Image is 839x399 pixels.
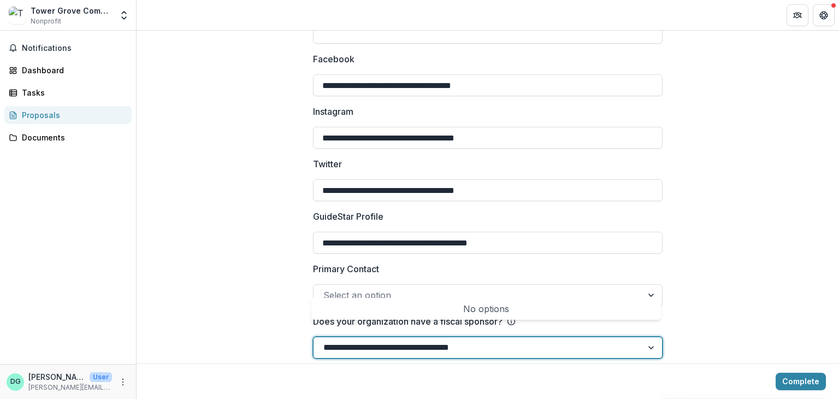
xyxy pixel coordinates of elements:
[313,262,379,275] p: Primary Contact
[313,315,503,328] p: Does your organization have a fiscal sponsor?
[313,157,342,171] p: Twitter
[4,39,132,57] button: Notifications
[9,7,26,24] img: Tower Grove Community Development Corp
[313,105,353,118] p: Instagram
[313,52,354,66] p: Facebook
[22,44,127,53] span: Notifications
[22,64,123,76] div: Dashboard
[313,210,383,223] p: GuideStar Profile
[28,383,112,392] p: [PERSON_NAME][EMAIL_ADDRESS][DOMAIN_NAME]
[90,372,112,382] p: User
[787,4,808,26] button: Partners
[22,132,123,143] div: Documents
[116,4,132,26] button: Open entity switcher
[116,375,129,389] button: More
[10,378,21,385] div: Dana Gray
[4,61,132,79] a: Dashboard
[31,16,61,26] span: Nonprofit
[22,109,123,121] div: Proposals
[31,5,112,16] div: Tower Grove Community Development Corp
[28,371,85,383] p: [PERSON_NAME]
[813,4,835,26] button: Get Help
[4,128,132,146] a: Documents
[4,84,132,102] a: Tasks
[311,298,661,320] div: Select options list
[22,87,123,98] div: Tasks
[314,298,659,320] div: No options
[776,373,826,390] button: Complete
[4,106,132,124] a: Proposals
